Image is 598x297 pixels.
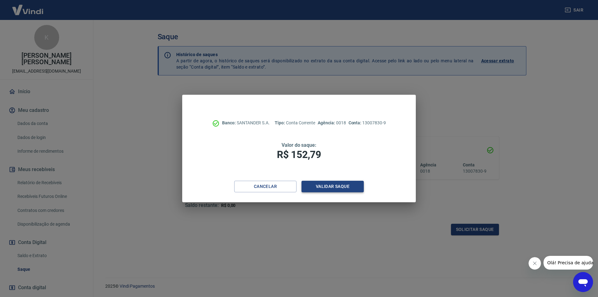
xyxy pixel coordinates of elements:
[222,120,270,126] p: SANTANDER S.A.
[234,181,297,192] button: Cancelar
[318,120,346,126] p: 0018
[275,120,286,125] span: Tipo:
[573,272,593,292] iframe: Botão para abrir a janela de mensagens
[349,120,363,125] span: Conta:
[222,120,237,125] span: Banco:
[282,142,316,148] span: Valor do saque:
[349,120,386,126] p: 13007830-9
[275,120,315,126] p: Conta Corrente
[318,120,336,125] span: Agência:
[277,149,321,160] span: R$ 152,79
[301,181,364,192] button: Validar saque
[529,257,541,270] iframe: Fechar mensagem
[543,256,593,270] iframe: Mensagem da empresa
[4,4,52,9] span: Olá! Precisa de ajuda?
